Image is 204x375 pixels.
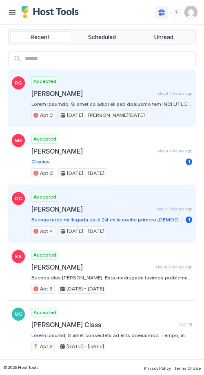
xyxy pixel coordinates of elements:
span: Accepted [33,309,56,316]
span: Terms Of Use [174,366,201,371]
span: [DATE] - [DATE] [67,228,104,235]
div: tab-group [8,29,196,45]
span: Lorem Ipsumd, S amet consectetu ad elits doeiusmod. Tempo, in utlabo et dolor mag ali enimadmi ve... [31,332,192,338]
span: [DATE] - [DATE] [67,285,104,292]
span: Accepted [33,193,56,201]
span: MC [14,310,22,318]
span: [PERSON_NAME] [31,89,154,98]
span: Scheduled [88,33,116,41]
span: Accepted [33,78,56,85]
span: [DATE] - [DATE] [67,170,104,177]
span: about 19 hours ago [156,206,192,212]
span: KB [15,253,22,260]
span: about 24 hours ago [155,264,192,270]
a: Privacy Policy [144,363,171,372]
button: Scheduled [72,31,132,43]
span: © 2025 Host Tools [3,365,39,370]
button: Unread [134,31,194,43]
span: [PERSON_NAME] Class [31,321,176,329]
span: about 4 hours ago [157,91,192,96]
span: [PERSON_NAME] [31,263,152,271]
div: menu [171,7,181,17]
span: Apt C [40,112,53,119]
span: DC [15,195,22,202]
span: [PERSON_NAME] [31,205,153,213]
button: Recent [10,31,70,43]
span: [DATE] [179,322,192,327]
span: Accepted [33,251,56,259]
span: Apt 6 [40,285,53,292]
div: User profile [184,6,197,19]
span: Accepted [33,135,56,143]
span: Unread [154,33,173,41]
span: 1 [188,217,190,223]
span: Apt 2 [40,343,53,350]
a: Host Tools Logo [21,6,82,18]
span: RG [15,79,22,87]
a: Terms Of Use [174,363,201,372]
input: Input Field [22,52,195,66]
span: [DATE] - [DATE] [67,343,104,350]
span: Recent [31,33,50,41]
span: Buenos días [PERSON_NAME]. Esta madrugada tuvimos problemas eléctricos con uno de los sistemas so... [31,275,192,281]
button: Menu [7,7,18,18]
span: Privacy Policy [144,366,171,371]
span: about 4 hours ago [157,148,192,154]
span: Buenas tarde mi llegada es el 24 en la noche primero [DEMOGRAPHIC_DATA] no vemos pronto [31,217,182,223]
span: Apt C [40,170,53,177]
span: 1 [188,158,190,165]
span: [DATE] - [PERSON_NAME][DATE] [67,112,145,119]
span: [PERSON_NAME] [31,147,154,155]
span: ME [15,137,22,144]
span: Lorem Ipsumdo, Si amet co adipi eli sed doeiusmo tem INCI UTL Etdol Magn/Aliqu Enimadmin ve qui N... [31,101,192,107]
span: Gracias [31,158,182,165]
span: Apt 4 [40,228,53,235]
